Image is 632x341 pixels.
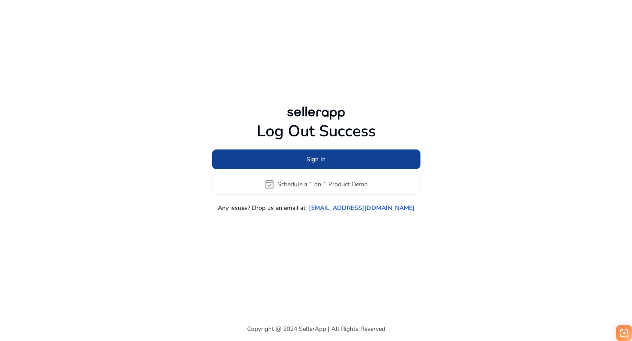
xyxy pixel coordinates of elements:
a: [EMAIL_ADDRESS][DOMAIN_NAME] [309,203,415,213]
button: Sign In [212,149,420,169]
button: event_availableSchedule a 1 on 1 Product Demo [212,174,420,195]
h1: Log Out Success [212,122,420,141]
span: event_available [264,179,275,189]
p: Any issues? Drop us an email at [218,203,305,213]
span: Sign In [306,155,326,164]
